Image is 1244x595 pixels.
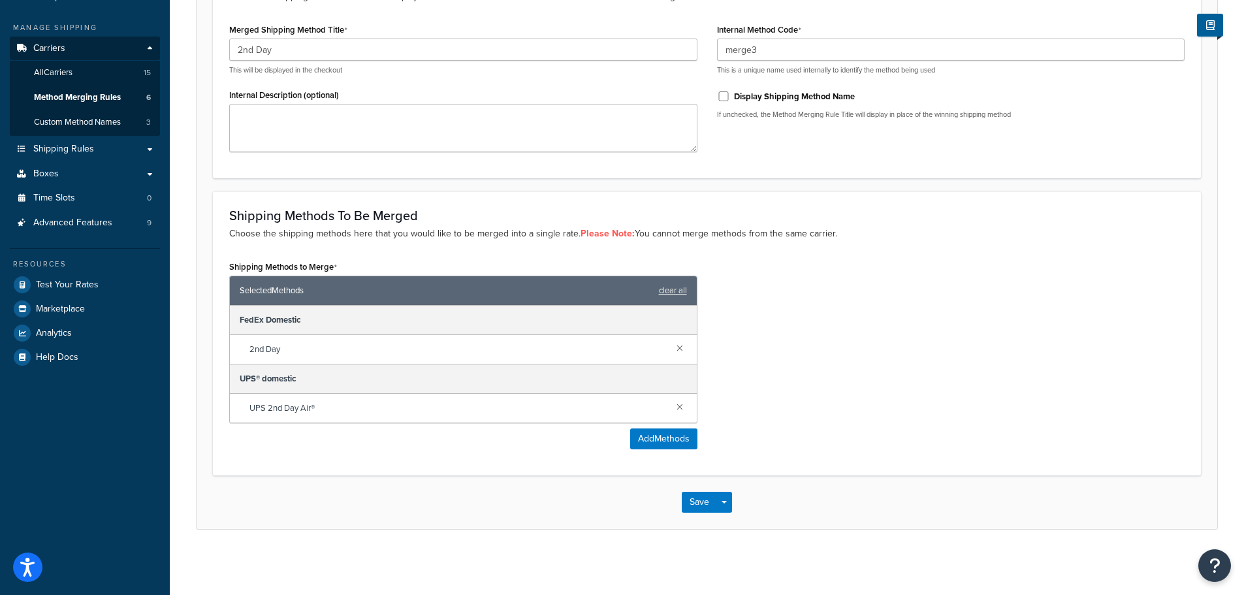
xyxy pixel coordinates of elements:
div: Manage Shipping [10,22,160,33]
span: 3 [146,117,151,128]
p: If unchecked, the Method Merging Rule Title will display in place of the winning shipping method [717,110,1185,120]
a: clear all [659,281,687,300]
span: Custom Method Names [34,117,121,128]
div: UPS® domestic [230,364,697,394]
a: Boxes [10,162,160,186]
a: Marketplace [10,297,160,321]
span: UPS 2nd Day Air® [249,399,666,417]
div: Resources [10,259,160,270]
li: Time Slots [10,186,160,210]
span: Carriers [33,43,65,54]
a: Advanced Features9 [10,211,160,235]
label: Shipping Methods to Merge [229,262,337,272]
h3: Shipping Methods To Be Merged [229,208,1185,223]
div: FedEx Domestic [230,306,697,335]
a: Custom Method Names3 [10,110,160,135]
span: All Carriers [34,67,72,78]
span: 0 [147,193,152,204]
p: Choose the shipping methods here that you would like to be merged into a single rate. You cannot ... [229,227,1185,241]
span: Shipping Rules [33,144,94,155]
a: AllCarriers15 [10,61,160,85]
a: Carriers [10,37,160,61]
span: 2nd Day [249,340,666,359]
strong: Please Note: [581,227,635,240]
a: Analytics [10,321,160,345]
a: Help Docs [10,346,160,369]
a: Time Slots0 [10,186,160,210]
a: Test Your Rates [10,273,160,297]
span: Boxes [33,169,59,180]
li: Custom Method Names [10,110,160,135]
li: Method Merging Rules [10,86,160,110]
p: This will be displayed in the checkout [229,65,697,75]
span: 15 [144,67,151,78]
button: Save [682,492,717,513]
button: AddMethods [630,428,697,449]
label: Display Shipping Method Name [734,91,855,103]
span: 6 [146,92,151,103]
span: Advanced Features [33,217,112,229]
label: Internal Description (optional) [229,90,339,100]
label: Merged Shipping Method Title [229,25,347,35]
label: Internal Method Code [717,25,801,35]
span: Method Merging Rules [34,92,121,103]
button: Show Help Docs [1197,14,1223,37]
span: Time Slots [33,193,75,204]
span: Marketplace [36,304,85,315]
a: Shipping Rules [10,137,160,161]
a: Method Merging Rules6 [10,86,160,110]
span: 9 [147,217,152,229]
p: This is a unique name used internally to identify the method being used [717,65,1185,75]
li: Advanced Features [10,211,160,235]
span: Selected Methods [240,281,652,300]
span: Test Your Rates [36,280,99,291]
li: Carriers [10,37,160,136]
span: Help Docs [36,352,78,363]
span: Analytics [36,328,72,339]
button: Open Resource Center [1198,549,1231,582]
